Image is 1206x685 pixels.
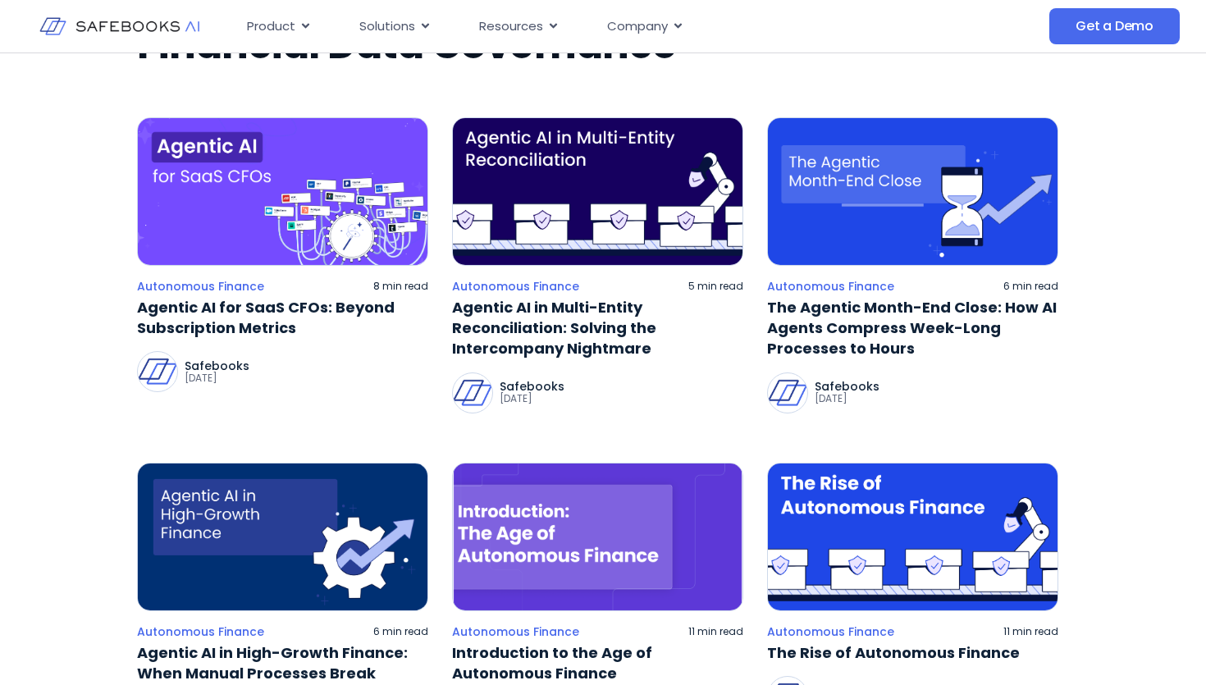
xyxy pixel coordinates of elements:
[359,17,415,36] span: Solutions
[185,372,249,385] p: [DATE]
[767,297,1058,359] a: The Agentic Month-End Close: How AI Agents Compress Week-Long Processes to Hours
[137,624,264,639] a: Autonomous Finance
[373,625,428,638] p: 6 min read
[767,117,1058,266] img: an hourglass with an arrow pointing to the right
[1076,18,1153,34] span: Get a Demo
[452,463,743,611] img: a purple background with the words the age of autonoous finance
[137,463,428,611] img: a blue background with a gearwheel and a blue arrow
[688,280,743,293] p: 5 min read
[137,22,1069,68] h2: Financial Data Governance
[452,642,743,683] a: Introduction to the Age of Autonomous Finance
[500,381,564,392] p: Safebooks
[138,352,177,391] img: Safebooks
[768,373,807,413] img: Safebooks
[185,360,249,372] p: Safebooks
[247,17,295,36] span: Product
[688,625,743,638] p: 11 min read
[1003,625,1058,638] p: 11 min read
[137,117,428,266] img: a purple background with a clock surrounded by lots of tags
[234,11,918,43] div: Menu Toggle
[767,624,894,639] a: Autonomous Finance
[607,17,668,36] span: Company
[452,297,743,359] a: Agentic AI in Multi-Entity Reconciliation: Solving the Intercompany Nightmare
[137,297,428,338] a: Agentic AI for SaaS CFOs: Beyond Subscription Metrics
[453,373,492,413] img: Safebooks
[1049,8,1180,44] a: Get a Demo
[767,279,894,294] a: Autonomous Finance
[767,642,1058,663] a: The Rise of Autonomous Finance
[815,392,879,405] p: [DATE]
[137,279,264,294] a: Autonomous Finance
[452,279,579,294] a: Autonomous Finance
[452,117,743,266] img: a purple background with a line of boxes and a robot
[1003,280,1058,293] p: 6 min read
[479,17,543,36] span: Resources
[767,463,1058,611] img: the rise of autonomus finance
[452,624,579,639] a: Autonomous Finance
[500,392,564,405] p: [DATE]
[137,642,428,683] a: Agentic AI in High-Growth Finance: When Manual Processes Break
[373,280,428,293] p: 8 min read
[234,11,918,43] nav: Menu
[815,381,879,392] p: Safebooks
